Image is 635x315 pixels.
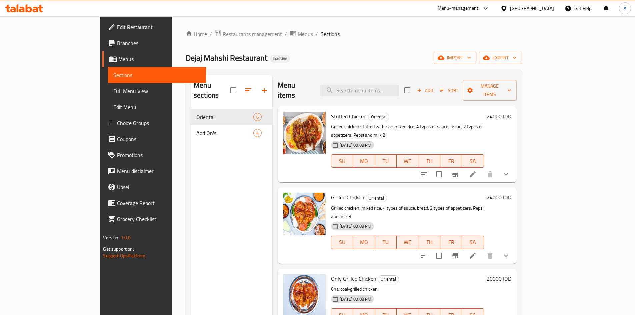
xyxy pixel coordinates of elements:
button: delete [482,166,498,182]
span: [DATE] 09:08 PM [337,223,374,229]
button: FR [440,154,462,168]
button: SA [462,154,484,168]
button: export [479,52,522,64]
a: Restaurants management [215,30,282,38]
div: [GEOGRAPHIC_DATA] [510,5,554,12]
button: FR [440,236,462,249]
h6: 24000 IQD [487,112,511,121]
a: Edit Restaurant [102,19,206,35]
span: Coverage Report [117,199,200,207]
span: Add On's [196,129,253,137]
p: Grilled chicken stuffed with rice, mixed rice, 4 types of sauce, bread, 2 types of appetizers, Pe... [331,123,484,139]
span: SA [465,156,481,166]
span: export [484,54,517,62]
span: TH [421,237,437,247]
span: Select section [400,83,414,97]
button: SU [331,154,353,168]
button: show more [498,248,514,264]
div: Add On's4 [191,125,272,141]
button: Add [414,85,436,96]
span: Manage items [468,82,511,99]
div: items [253,129,262,137]
span: Edit Restaurant [117,23,200,31]
span: Version: [103,233,119,242]
span: TH [421,156,437,166]
button: Branch-specific-item [447,248,463,264]
button: show more [498,166,514,182]
span: A [624,5,626,12]
button: Branch-specific-item [447,166,463,182]
a: Grocery Checklist [102,211,206,227]
button: WE [397,236,418,249]
img: Grilled Chicken [283,193,326,235]
span: 6 [254,114,261,120]
a: Choice Groups [102,115,206,131]
a: Sections [108,67,206,83]
span: Stuffed Chicken [331,111,367,121]
h2: Menu sections [194,80,230,100]
span: 4 [254,130,261,136]
span: Only Grilled Chicken [331,274,376,284]
span: FR [443,237,459,247]
span: Upsell [117,183,200,191]
a: Full Menu View [108,83,206,99]
span: FR [443,156,459,166]
a: Edit menu item [469,170,477,178]
span: Edit Menu [113,103,200,111]
span: Menus [298,30,313,38]
span: Select all sections [226,83,240,97]
span: Add [416,87,434,94]
nav: Menu sections [191,106,272,144]
a: Menus [290,30,313,38]
span: Branches [117,39,200,47]
span: import [439,54,471,62]
button: Sort [438,85,460,96]
span: Inactive [270,56,290,61]
span: Dejaj Mahshi Restaurant [186,50,267,65]
span: Oriental [368,113,389,121]
button: Add section [256,82,272,98]
a: Promotions [102,147,206,163]
button: delete [482,248,498,264]
div: Oriental [368,113,389,121]
span: WE [399,237,416,247]
button: TH [418,154,440,168]
span: MO [356,156,372,166]
a: Branches [102,35,206,51]
span: TU [378,237,394,247]
span: SU [334,156,350,166]
span: Sections [321,30,340,38]
span: Oriental [366,194,387,202]
button: SU [331,236,353,249]
div: Inactive [270,55,290,63]
svg: Show Choices [502,252,510,260]
span: WE [399,156,416,166]
button: Manage items [463,80,516,101]
p: Grilled chicken, mixed rice, 4 types of sauce, bread, 2 types of appetizers, Pepsi and milk 3 [331,204,484,221]
span: SA [465,237,481,247]
span: Sort [440,87,458,94]
div: Menu-management [438,4,479,12]
span: Select to update [432,249,446,263]
div: Oriental6 [191,109,272,125]
span: Add item [414,85,436,96]
li: / [316,30,318,38]
button: TH [418,236,440,249]
span: Restaurants management [223,30,282,38]
span: SU [334,237,350,247]
h6: 20000 IQD [487,274,511,283]
button: TU [375,154,397,168]
span: Grilled Chicken [331,192,364,202]
input: search [320,85,399,96]
svg: Show Choices [502,170,510,178]
p: Charcoal-grilled chicken [331,285,484,293]
span: Sections [113,71,200,79]
span: 1.0.0 [121,233,131,242]
span: TU [378,156,394,166]
span: Coupons [117,135,200,143]
a: Menus [102,51,206,67]
button: sort-choices [416,248,432,264]
span: Get support on: [103,245,134,253]
span: Oriental [196,113,253,121]
span: Choice Groups [117,119,200,127]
